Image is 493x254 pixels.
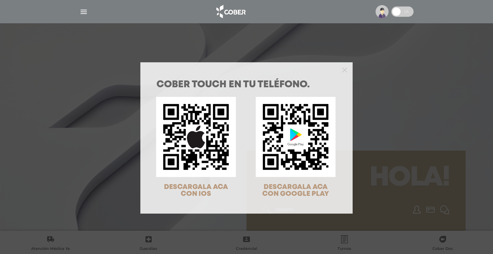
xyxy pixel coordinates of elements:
[156,80,337,90] h1: COBER TOUCH en tu teléfono.
[256,97,336,177] img: qr-code
[156,97,236,177] img: qr-code
[262,184,329,197] span: DESCARGALA ACA CON GOOGLE PLAY
[164,184,228,197] span: DESCARGALA ACA CON IOS
[342,66,347,73] button: Close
